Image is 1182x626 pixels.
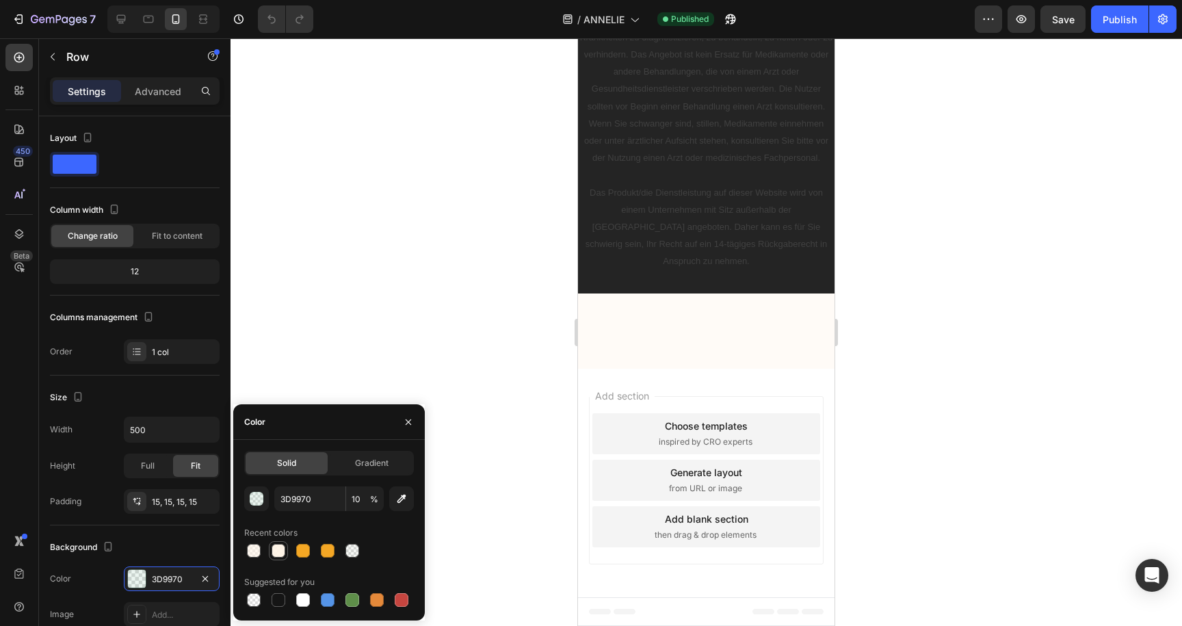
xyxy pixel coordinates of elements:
[8,149,249,229] span: Das Produkt/die Dienstleistung auf dieser Website wird von einem Unternehmen mit Sitz außerhalb d...
[77,491,179,503] span: then drag & drop elements
[68,230,118,242] span: Change ratio
[258,5,313,33] div: Undo/Redo
[135,84,181,99] p: Advanced
[50,538,116,557] div: Background
[5,5,102,33] button: 7
[1040,5,1086,33] button: Save
[81,397,174,410] span: inspired by CRO experts
[152,496,216,508] div: 15, 15, 15, 15
[124,417,219,442] input: Auto
[577,12,581,27] span: /
[50,389,86,407] div: Size
[152,346,216,358] div: 1 col
[244,416,265,428] div: Color
[90,11,96,27] p: 7
[50,201,122,220] div: Column width
[244,576,315,588] div: Suggested for you
[1135,559,1168,592] div: Open Intercom Messenger
[141,460,155,472] span: Full
[191,460,200,472] span: Fit
[50,573,71,585] div: Color
[92,427,164,441] div: Generate layout
[152,230,202,242] span: Fit to content
[355,457,389,469] span: Gradient
[274,486,345,511] input: Eg: FFFFFF
[87,473,170,488] div: Add blank section
[1091,5,1148,33] button: Publish
[13,146,33,157] div: 450
[50,608,74,621] div: Image
[277,457,296,469] span: Solid
[1103,12,1137,27] div: Publish
[50,495,81,508] div: Padding
[50,423,73,436] div: Width
[578,38,835,626] iframe: Design area
[583,12,625,27] span: ANNELIE
[12,350,77,365] span: Add section
[50,309,157,327] div: Columns management
[68,84,106,99] p: Settings
[50,460,75,472] div: Height
[91,444,164,456] span: from URL or image
[66,49,183,65] p: Row
[244,527,298,539] div: Recent colors
[87,380,170,395] div: Choose templates
[1052,14,1075,25] span: Save
[10,250,33,261] div: Beta
[152,609,216,621] div: Add...
[152,573,192,586] div: 3D9970
[53,262,217,281] div: 12
[50,129,96,148] div: Layout
[370,493,378,506] span: %
[50,345,73,358] div: Order
[671,13,709,25] span: Published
